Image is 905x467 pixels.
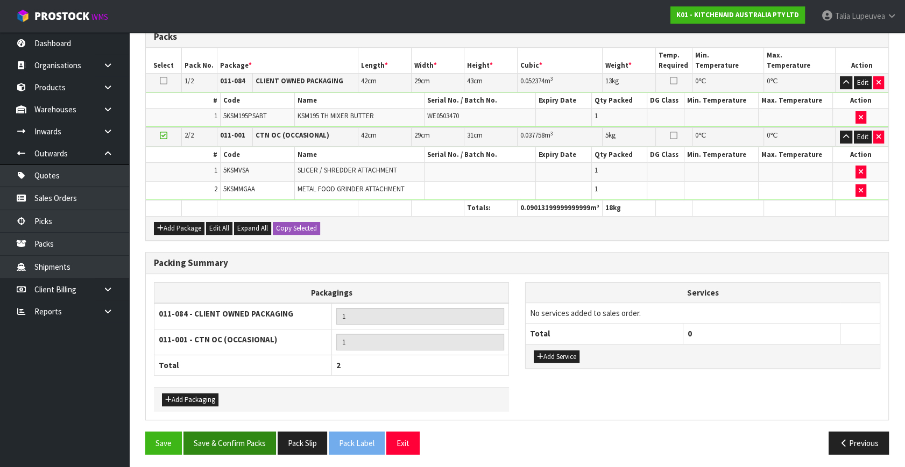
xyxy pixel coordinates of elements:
th: kg [602,200,655,216]
th: Min. Temperature [684,93,759,109]
td: cm [358,74,411,92]
td: ℃ [764,74,836,92]
strong: CLIENT OWNED PACKAGING [256,76,343,85]
span: SLICER / SHREDDER ATTACHMENT [298,166,397,175]
th: Serial No. / Batch No. [425,93,536,109]
th: Min. Temperature [684,147,759,163]
th: Package [217,48,358,73]
th: Expiry Date [536,93,592,109]
span: 5 [605,131,609,140]
td: m [517,74,602,92]
span: 1 [595,184,598,193]
span: 0 [767,131,770,140]
th: Name [294,147,425,163]
span: 1 [595,111,598,120]
th: Length [358,48,411,73]
button: Previous [829,432,889,455]
span: Lupeuvea [852,11,885,21]
strong: K01 - KITCHENAID AUSTRALIA PTY LTD [676,10,799,19]
th: Max. Temperature [759,93,833,109]
td: ℃ [764,127,836,146]
th: Expiry Date [536,147,592,163]
span: 0.052374 [520,76,545,85]
td: cm [464,127,517,146]
span: 5KSMMGAA [223,184,255,193]
span: ProStock [34,9,89,23]
sup: 3 [550,75,553,82]
th: Weight [602,48,655,73]
span: 5KSM195PSABT [223,111,267,120]
td: m [517,127,602,146]
td: cm [411,127,464,146]
td: kg [602,74,655,92]
th: DG Class [647,93,684,109]
span: 2 [336,360,341,370]
th: Name [294,93,425,109]
span: 0 [695,131,698,140]
th: # [146,93,220,109]
span: 13 [605,76,612,85]
th: # [146,147,220,163]
button: Pack Slip [278,432,327,455]
span: METAL FOOD GRINDER ATTACHMENT [298,184,405,193]
td: ℃ [692,74,764,92]
th: Select [146,48,182,73]
th: Height [464,48,517,73]
button: Save [145,432,182,455]
td: cm [358,127,411,146]
span: 42 [361,131,367,140]
span: 5KSMVSA [223,166,249,175]
span: 0.037758 [520,131,545,140]
button: Edit All [206,222,232,235]
span: 1 [214,166,217,175]
span: 0 [767,76,770,85]
th: Code [220,93,294,109]
span: 0 [688,328,692,339]
span: KSM195 TH MIXER BUTTER [298,111,374,120]
button: Add Service [534,350,579,363]
sup: 3 [550,130,553,137]
span: 18 [605,203,613,212]
th: Action [833,93,889,109]
th: Max. Temperature [759,147,833,163]
button: Copy Selected [273,222,320,235]
button: Save & Confirm Packs [183,432,276,455]
strong: CTN OC (OCCASIONAL) [256,131,329,140]
strong: 011-001 [220,131,245,140]
th: Pack No. [182,48,217,73]
th: Total [526,324,683,344]
strong: 011-084 - CLIENT OWNED PACKAGING [159,308,293,319]
button: Edit [854,131,872,143]
th: Qty Packed [591,93,647,109]
td: ℃ [692,127,764,146]
span: 2 [214,184,217,193]
span: 42 [361,76,367,85]
span: Expand All [237,224,268,233]
th: Serial No. / Batch No. [425,147,536,163]
button: Exit [386,432,420,455]
button: Add Packaging [162,393,218,406]
span: 0 [695,76,698,85]
strong: 011-001 - CTN OC (OCCASIONAL) [159,334,277,344]
th: Qty Packed [591,147,647,163]
th: Temp. Required [655,48,692,73]
th: Cubic [517,48,602,73]
th: Action [833,147,889,163]
button: Edit [854,76,872,89]
td: cm [464,74,517,92]
th: Services [526,283,880,303]
th: Code [220,147,294,163]
h3: Packs [154,32,880,42]
th: Totals: [464,200,517,216]
td: No services added to sales order. [526,303,880,324]
th: Width [411,48,464,73]
button: Add Package [154,222,204,235]
a: K01 - KITCHENAID AUSTRALIA PTY LTD [670,6,805,24]
span: 43 [467,76,473,85]
th: m³ [517,200,602,216]
th: Max. Temperature [764,48,836,73]
span: 1 [595,166,598,175]
img: cube-alt.png [16,9,30,23]
h3: Packing Summary [154,258,880,268]
th: DG Class [647,147,684,163]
